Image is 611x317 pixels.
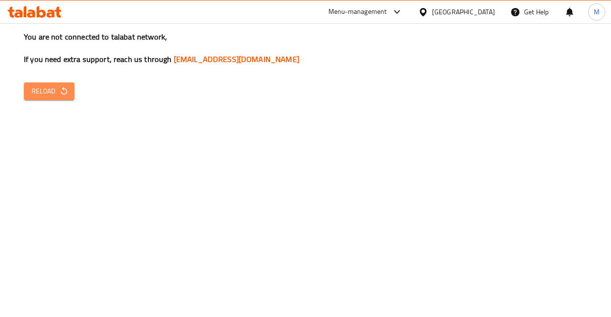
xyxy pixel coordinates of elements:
button: Reload [24,82,74,100]
a: [EMAIL_ADDRESS][DOMAIN_NAME] [174,52,299,66]
span: Reload [32,85,67,97]
div: [GEOGRAPHIC_DATA] [432,7,495,17]
h3: You are not connected to talabat network, If you need extra support, reach us through [24,31,587,65]
div: Menu-management [328,6,387,18]
span: M [594,7,600,17]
